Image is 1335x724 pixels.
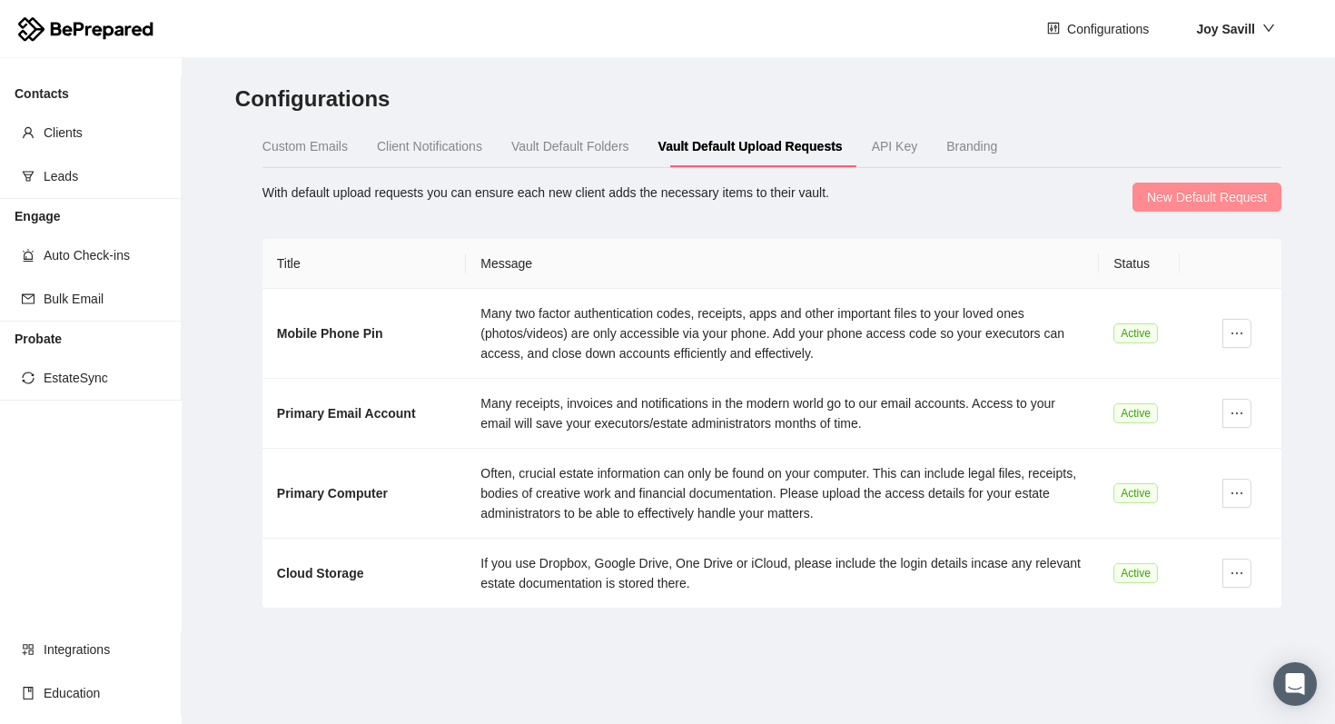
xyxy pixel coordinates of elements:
[1067,19,1149,39] span: Configurations
[1113,323,1158,343] span: Active
[946,139,997,154] span: Branding
[1033,15,1163,44] button: controlConfigurations
[1147,187,1267,207] span: New Default Request
[262,139,348,154] span: Custom Emails
[44,281,167,317] span: Bulk Email
[1047,22,1060,36] span: control
[1273,662,1317,706] div: Open Intercom Messenger
[15,209,61,223] strong: Engage
[277,486,388,501] strong: Primary Computer
[1223,566,1251,580] span: ellipsis
[1113,403,1158,423] span: Active
[1222,479,1251,508] button: ellipsis
[1222,559,1251,588] button: ellipsis
[658,139,843,154] strong: Vault Default Upload Requests
[511,139,629,154] span: Vault Default Folders
[44,631,167,668] span: Integrations
[22,249,35,262] span: alert
[277,326,383,341] strong: Mobile Phone Pin
[22,372,35,384] span: sync
[1222,399,1251,428] button: ellipsis
[235,84,1281,114] h3: Configurations
[1222,319,1251,348] button: ellipsis
[466,379,1099,449] td: Many receipts, invoices and notifications in the modern world go to our email accounts. Access to...
[277,406,416,421] strong: Primary Email Account
[1223,486,1251,501] span: ellipsis
[22,126,35,139] span: user
[1223,406,1251,421] span: ellipsis
[466,289,1099,379] td: Many two factor authentication codes, receipts, apps and other important files to your loved ones...
[22,170,35,183] span: funnel-plot
[262,239,466,289] th: Title
[277,566,364,580] strong: Cloud Storage
[466,539,1099,609] td: If you use Dropbox, Google Drive, One Drive or iCloud, please include the login details incase an...
[1113,483,1158,503] span: Active
[1262,22,1275,35] span: down
[1182,15,1290,44] button: Joy Savill
[1099,239,1180,289] th: Status
[1113,563,1158,583] span: Active
[22,643,35,656] span: appstore-add
[22,687,35,699] span: book
[466,239,1099,289] th: Message
[44,360,167,396] span: EstateSync
[377,139,482,154] span: Client Notifications
[15,332,62,346] strong: Probate
[44,114,167,151] span: Clients
[1132,183,1281,212] button: New Default Request
[22,293,35,305] span: mail
[1223,326,1251,341] span: ellipsis
[262,185,829,200] span: With default upload requests you can ensure each new client adds the necessary items to their vault.
[15,86,69,101] strong: Contacts
[1196,22,1255,36] strong: Joy Savill
[466,449,1099,539] td: Often, crucial estate information can only be found on your computer. This can include legal file...
[872,139,918,154] span: API Key
[44,158,167,194] span: Leads
[44,237,167,273] span: Auto Check-ins
[44,675,167,711] span: Education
